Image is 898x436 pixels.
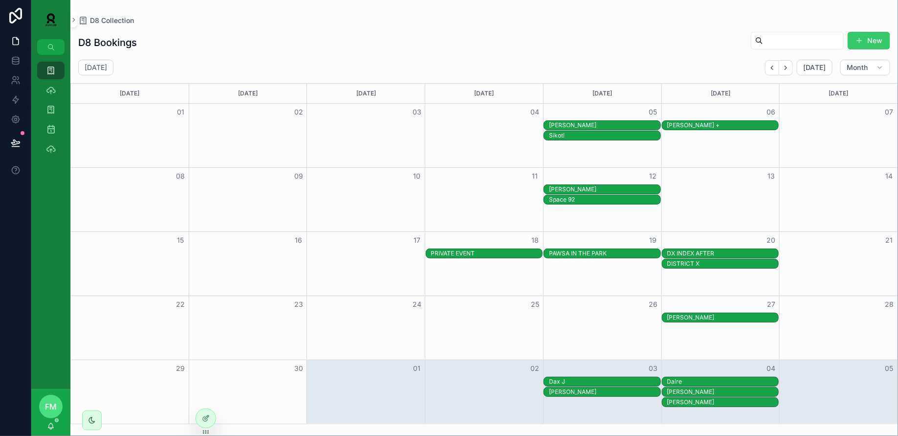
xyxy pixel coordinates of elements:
[293,298,305,310] button: 23
[549,195,660,204] div: Space 92
[545,84,660,103] div: [DATE]
[883,298,895,310] button: 28
[45,401,57,413] span: FM
[411,363,423,374] button: 01
[175,106,187,118] button: 01
[549,250,660,257] div: PAWSA IN THE PARK
[779,60,793,75] button: Next
[78,36,137,49] h1: D8 Bookings
[765,170,777,182] button: 13
[647,170,659,182] button: 12
[667,378,779,386] div: Daire
[293,170,305,182] button: 09
[175,234,187,246] button: 15
[549,388,660,396] div: Paul Van Dyk
[803,63,826,72] span: [DATE]
[549,185,660,193] div: [PERSON_NAME]
[549,378,660,386] div: Dax J
[549,131,660,140] div: Sikoti
[765,298,777,310] button: 27
[549,377,660,386] div: Dax J
[883,106,895,118] button: 07
[647,106,659,118] button: 05
[529,298,541,310] button: 25
[549,196,660,204] div: Space 92
[883,363,895,374] button: 05
[39,12,63,27] img: App logo
[411,106,423,118] button: 03
[765,60,779,75] button: Back
[765,363,777,374] button: 04
[667,249,779,258] div: DX INDEX AFTER
[667,121,779,130] div: Omar +
[72,84,187,103] div: [DATE]
[765,106,777,118] button: 06
[431,250,543,257] div: PRIVATE EVENT
[663,84,778,103] div: [DATE]
[883,170,895,182] button: 14
[175,298,187,310] button: 22
[667,250,779,257] div: DX INDEX AFTER
[549,132,660,139] div: Sikoti
[90,16,134,25] span: D8 Collection
[78,16,134,25] a: D8 Collection
[647,234,659,246] button: 19
[667,377,779,386] div: Daire
[529,170,541,182] button: 11
[667,398,779,407] div: Fatima Hajji
[70,83,898,424] div: Month View
[529,234,541,246] button: 18
[175,170,187,182] button: 08
[781,84,896,103] div: [DATE]
[31,55,70,170] div: scrollable content
[191,84,306,103] div: [DATE]
[549,121,660,129] div: [PERSON_NAME]
[549,249,660,258] div: PAWSA IN THE PARK
[667,260,779,268] div: DISTRICT X
[293,106,305,118] button: 02
[883,234,895,246] button: 21
[411,298,423,310] button: 24
[848,32,890,49] button: New
[840,60,890,75] button: Month
[765,234,777,246] button: 20
[549,388,660,396] div: [PERSON_NAME]
[667,388,779,396] div: Yousuke Yukimatsu
[529,106,541,118] button: 04
[797,60,832,75] button: [DATE]
[667,314,779,321] div: [PERSON_NAME]
[847,63,868,72] span: Month
[85,63,107,72] h2: [DATE]
[411,234,423,246] button: 17
[411,170,423,182] button: 10
[667,259,779,268] div: DISTRICT X
[308,84,423,103] div: [DATE]
[647,363,659,374] button: 03
[529,363,541,374] button: 02
[667,313,779,322] div: Dom Whiting
[293,363,305,374] button: 30
[647,298,659,310] button: 26
[175,363,187,374] button: 29
[667,121,779,129] div: [PERSON_NAME] +
[293,234,305,246] button: 16
[667,398,779,406] div: [PERSON_NAME]
[549,121,660,130] div: Fatima Hajji
[667,388,779,396] div: [PERSON_NAME]
[431,249,543,258] div: PRIVATE EVENT
[549,185,660,194] div: SOSA
[427,84,542,103] div: [DATE]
